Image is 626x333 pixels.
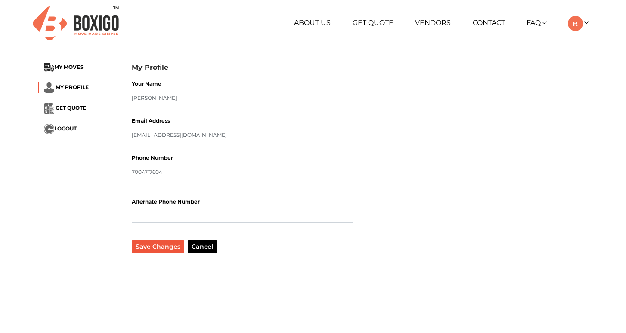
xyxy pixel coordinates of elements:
button: ...LOGOUT [44,124,77,134]
span: GET QUOTE [56,105,86,111]
a: Contact [473,18,505,27]
a: ... MY PROFILE [44,84,89,90]
a: FAQ [527,18,546,27]
span: MY MOVES [54,64,84,70]
h3: My Profile [132,63,588,71]
a: ...MY MOVES [44,64,84,70]
img: ... [44,103,54,114]
span: MY PROFILE [56,84,89,90]
label: Alternate Phone Number [132,198,200,206]
img: Boxigo [33,6,119,40]
img: ... [44,63,54,72]
img: ... [44,124,54,134]
a: Get Quote [353,18,394,27]
img: ... [44,82,54,93]
button: Save Changes [132,240,184,253]
a: About Us [294,18,331,27]
label: Phone Number [132,154,173,162]
label: Your Name [132,80,161,88]
span: LOGOUT [54,125,77,132]
a: ... GET QUOTE [44,105,86,111]
button: Cancel [188,240,217,253]
label: Email Address [132,117,170,125]
a: Vendors [415,18,451,27]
